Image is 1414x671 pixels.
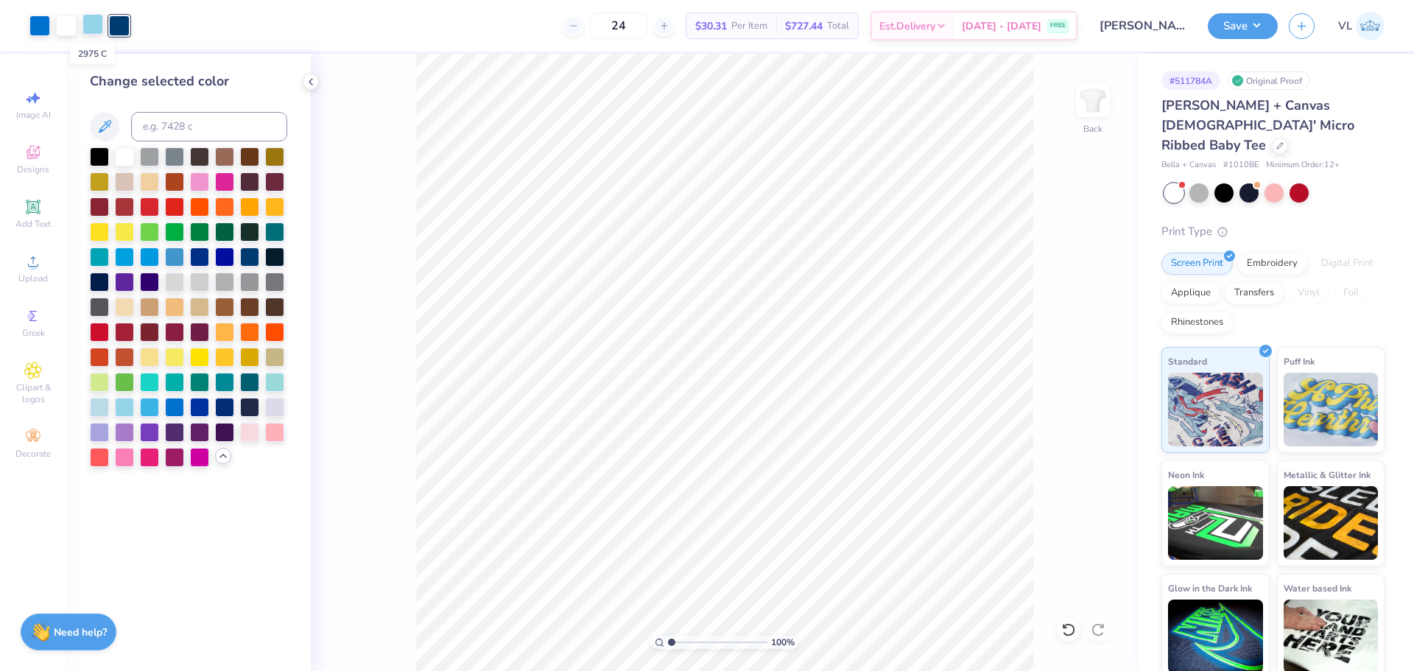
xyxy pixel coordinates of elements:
div: Original Proof [1228,71,1310,90]
span: Per Item [731,18,767,34]
img: Back [1078,85,1108,115]
span: Designs [17,164,49,175]
span: $30.31 [695,18,727,34]
div: Change selected color [90,71,287,91]
span: VL [1338,18,1352,35]
a: VL [1338,12,1385,41]
span: FREE [1050,21,1066,31]
span: Image AI [16,109,51,121]
div: Digital Print [1312,253,1383,275]
span: [PERSON_NAME] + Canvas [DEMOGRAPHIC_DATA]' Micro Ribbed Baby Tee [1161,96,1354,154]
span: Total [827,18,849,34]
span: Minimum Order: 12 + [1266,159,1340,172]
span: Puff Ink [1284,354,1315,369]
div: Rhinestones [1161,312,1233,334]
span: Bella + Canvas [1161,159,1216,172]
input: e.g. 7428 c [131,112,287,141]
div: Transfers [1225,282,1284,304]
img: Neon Ink [1168,486,1263,560]
input: Untitled Design [1088,11,1197,41]
div: Back [1083,122,1102,136]
img: Standard [1168,373,1263,446]
div: 2975 C [70,43,115,64]
div: Print Type [1161,223,1385,240]
span: Greek [22,327,45,339]
div: Applique [1161,282,1220,304]
span: Decorate [15,448,51,460]
span: Glow in the Dark Ink [1168,580,1252,596]
img: Puff Ink [1284,373,1379,446]
span: # 1010BE [1223,159,1259,172]
img: Vincent Lloyd Laurel [1356,12,1385,41]
span: $727.44 [785,18,823,34]
div: Embroidery [1237,253,1307,275]
span: 100 % [771,636,795,649]
div: # 511784A [1161,71,1220,90]
span: Neon Ink [1168,467,1204,482]
div: Vinyl [1288,282,1329,304]
span: Clipart & logos [7,382,59,405]
span: Add Text [15,218,51,230]
span: [DATE] - [DATE] [962,18,1041,34]
img: Metallic & Glitter Ink [1284,486,1379,560]
strong: Need help? [54,625,107,639]
button: Save [1208,13,1278,39]
span: Est. Delivery [879,18,935,34]
span: Upload [18,273,48,284]
span: Water based Ink [1284,580,1351,596]
div: Foil [1334,282,1368,304]
input: – – [590,13,647,39]
span: Standard [1168,354,1207,369]
div: Screen Print [1161,253,1233,275]
span: Metallic & Glitter Ink [1284,467,1371,482]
